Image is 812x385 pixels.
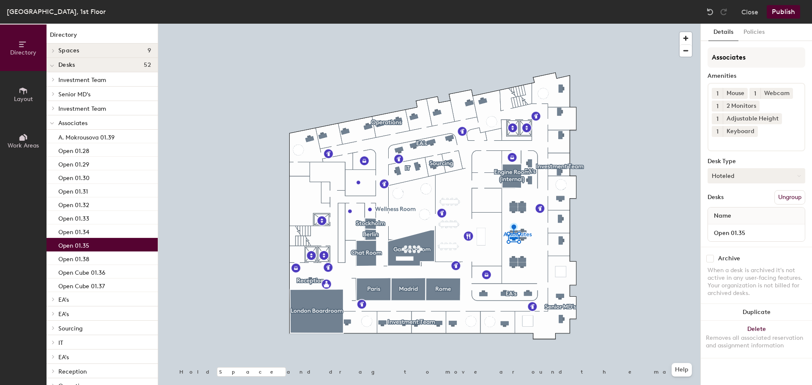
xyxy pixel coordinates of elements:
[767,5,800,19] button: Publish
[8,142,39,149] span: Work Areas
[723,113,782,124] div: Adjustable Height
[716,127,719,136] span: 1
[708,73,805,79] div: Amenities
[706,8,714,16] img: Undo
[58,186,88,195] p: Open 01.31
[148,47,151,54] span: 9
[58,339,63,347] span: IT
[741,5,758,19] button: Close
[58,253,89,263] p: Open 01.38
[672,363,692,377] button: Help
[712,113,723,124] button: 1
[716,102,719,111] span: 1
[710,208,735,224] span: Name
[723,126,758,137] div: Keyboard
[58,226,89,236] p: Open 01.34
[144,62,151,68] span: 52
[58,280,105,290] p: Open Cube 01.37
[58,354,69,361] span: EA's
[58,91,91,98] span: Senior MD's
[774,190,805,205] button: Ungroup
[710,227,803,239] input: Unnamed desk
[58,368,87,375] span: Reception
[712,126,723,137] button: 1
[58,296,69,303] span: EA's
[723,88,748,99] div: Mouse
[58,105,106,112] span: Investment Team
[58,311,69,318] span: EA's
[719,8,728,16] img: Redo
[58,325,82,332] span: Sourcing
[716,115,719,123] span: 1
[706,334,807,350] div: Removes all associated reservation and assignment information
[701,321,812,358] button: DeleteRemoves all associated reservation and assignment information
[7,6,106,17] div: [GEOGRAPHIC_DATA], 1st Floor
[58,213,89,222] p: Open 01.33
[754,89,756,98] span: 1
[708,194,724,201] div: Desks
[58,62,75,68] span: Desks
[58,76,106,84] span: Investment Team
[749,88,760,99] button: 1
[10,49,36,56] span: Directory
[58,172,90,182] p: Open 01.30
[718,255,740,262] div: Archive
[58,131,115,141] p: A. Mokrousova 01.39
[58,145,89,155] p: Open 01.28
[723,101,760,112] div: 2 Monitors
[14,96,33,103] span: Layout
[58,267,105,276] p: Open Cube 01.36
[58,120,88,127] span: Associates
[712,101,723,112] button: 1
[708,168,805,183] button: Hoteled
[708,158,805,165] div: Desk Type
[738,24,770,41] button: Policies
[58,47,80,54] span: Spaces
[58,240,89,249] p: Open 01.35
[716,89,719,98] span: 1
[760,88,793,99] div: Webcam
[712,88,723,99] button: 1
[58,158,89,168] p: Open 01.29
[708,267,805,297] div: When a desk is archived it's not active in any user-facing features. Your organization is not bil...
[708,24,738,41] button: Details
[701,304,812,321] button: Duplicate
[47,30,158,44] h1: Directory
[58,199,89,209] p: Open 01.32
